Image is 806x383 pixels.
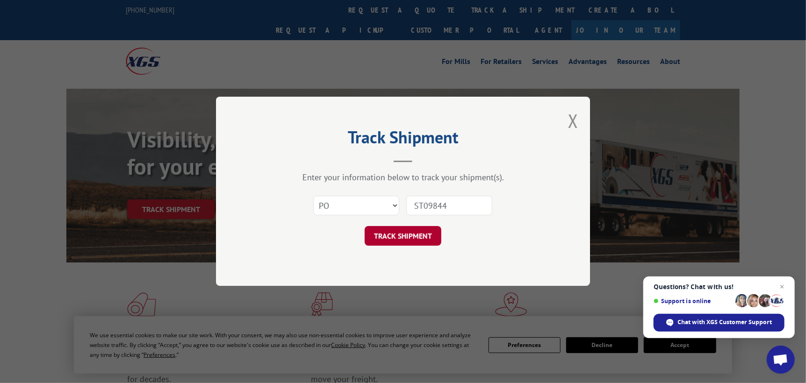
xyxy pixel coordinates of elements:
[568,108,578,133] button: Close modal
[654,314,784,332] span: Chat with XGS Customer Support
[654,298,732,305] span: Support is online
[406,196,492,216] input: Number(s)
[263,131,543,149] h2: Track Shipment
[767,346,795,374] a: Open chat
[678,318,772,326] span: Chat with XGS Customer Support
[654,283,784,291] span: Questions? Chat with us!
[365,227,441,246] button: TRACK SHIPMENT
[263,172,543,183] div: Enter your information below to track your shipment(s).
